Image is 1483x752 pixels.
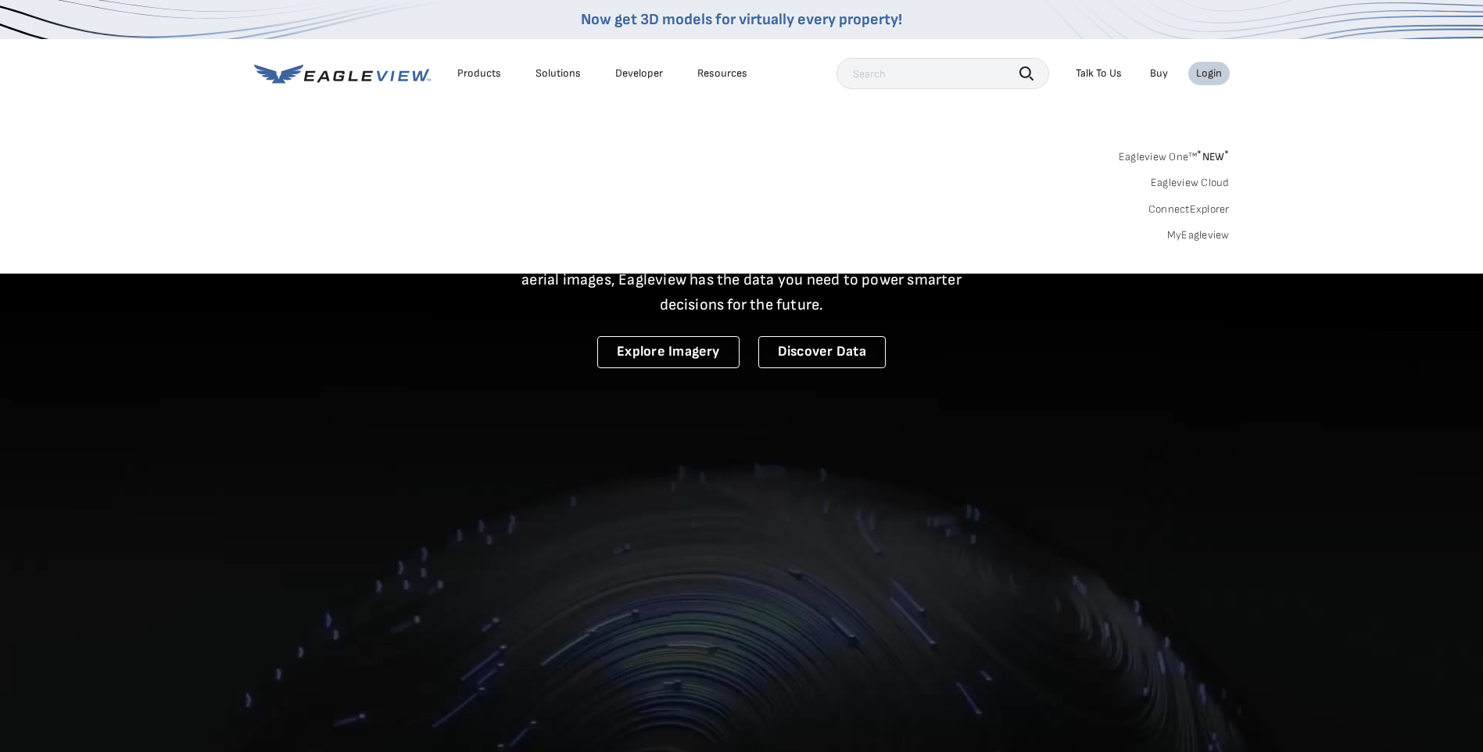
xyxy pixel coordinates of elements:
span: NEW [1197,150,1229,163]
input: Search [836,58,1049,89]
div: Products [457,66,501,81]
a: Buy [1150,66,1168,81]
div: Solutions [536,66,581,81]
div: Login [1196,66,1222,81]
a: Discover Data [758,336,886,368]
div: Talk To Us [1076,66,1122,81]
a: Developer [615,66,663,81]
a: Now get 3D models for virtually every property! [581,10,902,29]
a: ConnectExplorer [1148,202,1230,217]
p: A new era starts here. Built on more than 3.5 billion high-resolution aerial images, Eagleview ha... [503,242,981,317]
div: Resources [697,66,747,81]
a: Explore Imagery [597,336,740,368]
a: Eagleview One™*NEW* [1119,145,1230,163]
a: MyEagleview [1167,228,1230,242]
a: Eagleview Cloud [1151,176,1230,190]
